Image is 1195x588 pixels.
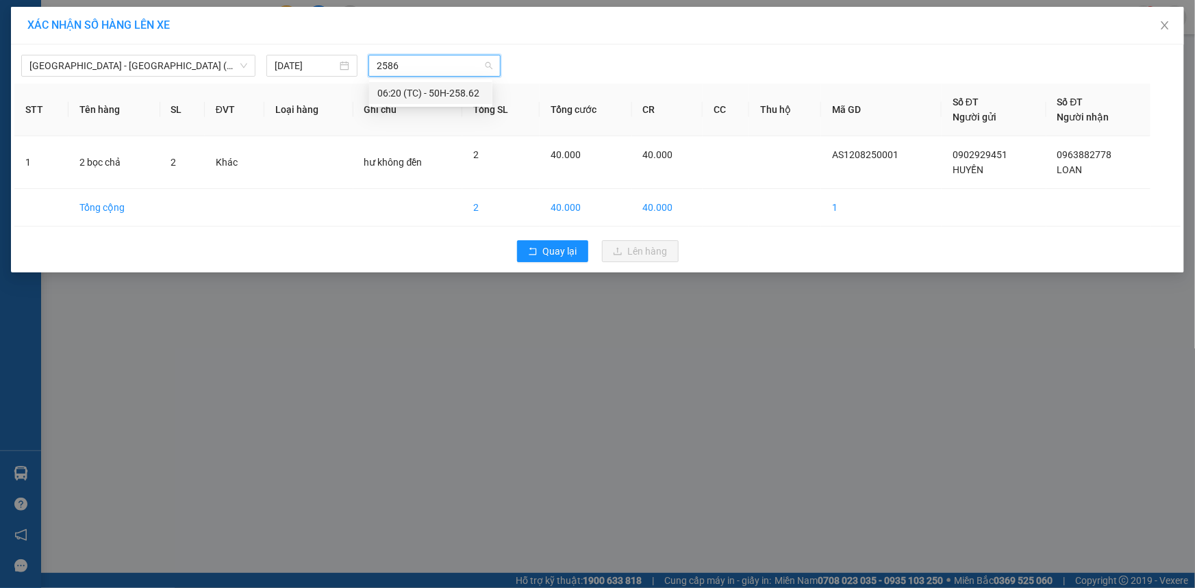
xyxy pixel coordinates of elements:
button: rollbackQuay lại [517,240,588,262]
th: Ghi chú [353,84,462,136]
button: uploadLên hàng [602,240,679,262]
li: [STREET_ADDRESS][PERSON_NAME]. [GEOGRAPHIC_DATA], Tỉnh [GEOGRAPHIC_DATA] [128,34,573,51]
span: Người gửi [953,112,996,123]
th: Loại hàng [264,84,353,136]
span: HUYỀN [953,164,983,175]
div: 06:20 (TC) - 50H-258.62 [377,86,484,101]
th: SL [160,84,205,136]
img: logo.jpg [17,17,86,86]
th: CC [703,84,749,136]
span: Quay lại [543,244,577,259]
td: 2 bọc chả [68,136,160,189]
span: XÁC NHẬN SỐ HÀNG LÊN XE [27,18,170,31]
td: 40.000 [632,189,703,227]
b: GỬI : PV An Sương ([GEOGRAPHIC_DATA]) [17,99,218,145]
th: Tổng cước [540,84,632,136]
span: LOAN [1057,164,1083,175]
span: Sài Gòn - Tây Ninh (DMC) [29,55,247,76]
td: Khác [205,136,264,189]
span: 40.000 [551,149,581,160]
th: CR [632,84,703,136]
span: 2 [171,157,177,168]
th: Tổng SL [462,84,540,136]
th: ĐVT [205,84,264,136]
span: Số ĐT [1057,97,1083,107]
td: 2 [462,189,540,227]
td: 1 [821,189,942,227]
span: 2 [473,149,479,160]
span: 0963882778 [1057,149,1112,160]
span: close [1159,20,1170,31]
input: 12/08/2025 [275,58,337,73]
th: Thu hộ [749,84,821,136]
span: 40.000 [643,149,673,160]
th: Tên hàng [68,84,160,136]
span: 0902929451 [953,149,1007,160]
td: 40.000 [540,189,632,227]
th: Mã GD [821,84,942,136]
th: STT [14,84,68,136]
button: Close [1146,7,1184,45]
span: rollback [528,246,538,257]
td: Tổng cộng [68,189,160,227]
span: AS1208250001 [832,149,898,160]
td: 1 [14,136,68,189]
span: hư không đền [364,157,423,168]
span: Số ĐT [953,97,979,107]
span: Người nhận [1057,112,1109,123]
li: Hotline: 1900 8153 [128,51,573,68]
